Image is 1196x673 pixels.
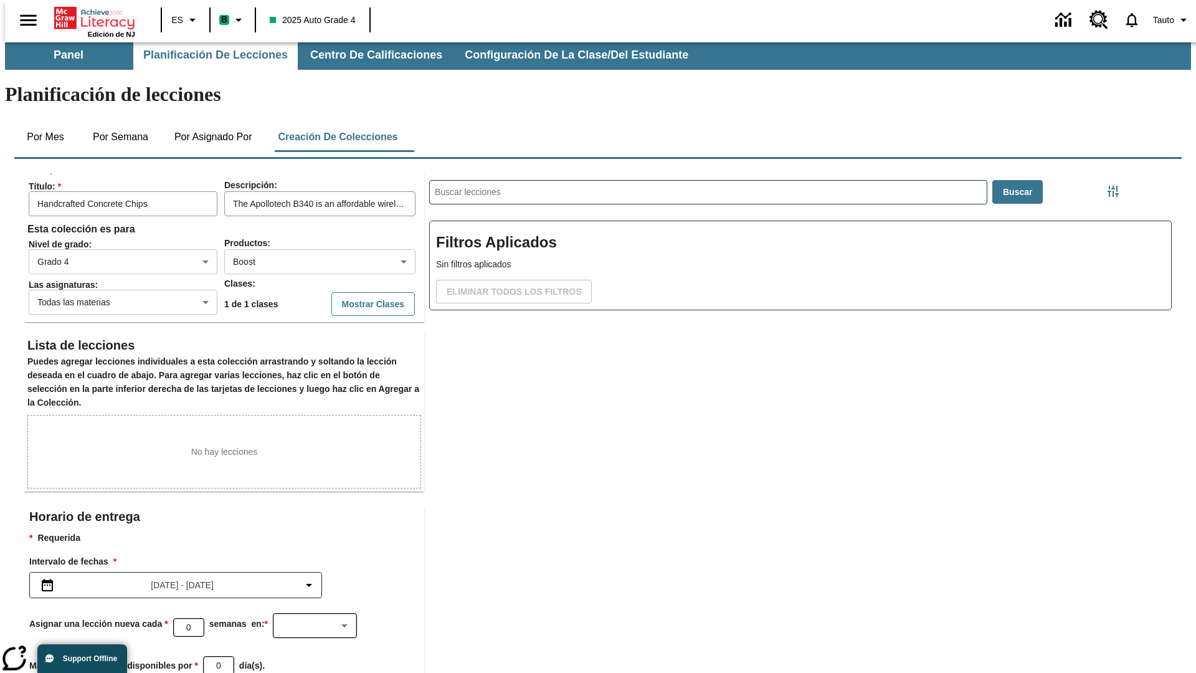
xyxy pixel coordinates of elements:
span: Planificación de lecciones [143,48,288,62]
span: Nivel de grado : [29,239,223,249]
span: Configuración de la clase/del estudiante [465,48,688,62]
button: Seleccione el intervalo de fechas opción del menú [35,578,316,593]
span: Clases : [224,279,255,289]
a: Portada [54,6,135,31]
span: B [221,12,227,27]
button: Boost El color de la clase es verde menta. Cambiar el color de la clase. [214,9,251,31]
button: Support Offline [37,644,127,673]
span: Panel [54,48,83,62]
p: Requerida [29,532,424,545]
h3: día(s). [239,659,265,673]
button: Panel [6,40,131,70]
button: Creación de colecciones [268,122,407,152]
svg: Collapse Date Range Filter [301,578,316,593]
button: Abrir el menú lateral [10,2,47,39]
button: Por asignado por [164,122,262,152]
div: Favor de seleccionar un número entre 1 y 10 [173,618,204,637]
span: Productos : [224,238,270,248]
div: Filtros Aplicados [429,221,1172,310]
p: Sin filtros aplicados [436,258,1165,271]
h3: Asignar una lección nueva cada [29,618,168,631]
button: Planificación de lecciones [133,40,298,70]
h2: Filtros Aplicados [436,227,1165,258]
span: 2025 Auto Grade 4 [270,14,356,27]
span: Descripción : [224,180,277,190]
span: ES [171,14,183,27]
div: Todas las materias [29,290,217,315]
button: Perfil/Configuración [1148,9,1196,31]
span: Las asignaturas : [29,280,223,290]
p: No hay lecciones [191,446,258,459]
div: Portada [54,4,135,38]
input: Tí­tulo [29,191,217,216]
input: Descripción [224,191,415,216]
button: Menú lateral de filtros [1101,179,1126,204]
h6: Esta colección es para [27,221,421,238]
button: Centro de calificaciones [300,40,452,70]
span: Centro de calificaciones [310,48,442,62]
h6: Puedes agregar lecciones individuales a esta colección arrastrando y soltando la lección deseada ... [27,355,421,410]
span: Support Offline [63,654,117,663]
span: [DATE] - [DATE] [151,579,214,592]
button: Por semana [83,122,158,152]
a: Centro de información [1048,3,1082,37]
p: 1 de 1 clases [224,298,278,311]
span: Tauto [1153,14,1174,27]
input: Favor de seleccionar un número entre 1 y 10 [174,611,204,644]
h2: Horario de entrega [29,507,424,527]
h1: Planificación de lecciones [5,83,1191,106]
div: Subbarra de navegación [5,37,1191,70]
button: Buscar [992,180,1043,204]
h3: en: [252,618,268,631]
button: Mostrar Clases [331,292,415,317]
button: Configuración de la clase/del estudiante [455,40,698,70]
p: semanas [209,618,247,631]
a: Centro de recursos, Se abrirá en una pestaña nueva. [1082,3,1116,37]
input: Buscar lecciones [430,181,987,204]
span: Tí­tulo : [29,181,223,191]
h3: Intervalo de fechas [29,555,424,569]
div: Boost [224,249,415,274]
button: Lenguaje: ES, Selecciona un idioma [166,9,206,31]
h2: Lista de lecciones [27,335,421,355]
span: Edición de NJ [88,31,135,38]
div: Grado 4 [29,249,217,274]
button: Por mes [14,122,77,152]
a: Notificaciones [1116,4,1148,36]
div: Subbarra de navegación [5,40,700,70]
